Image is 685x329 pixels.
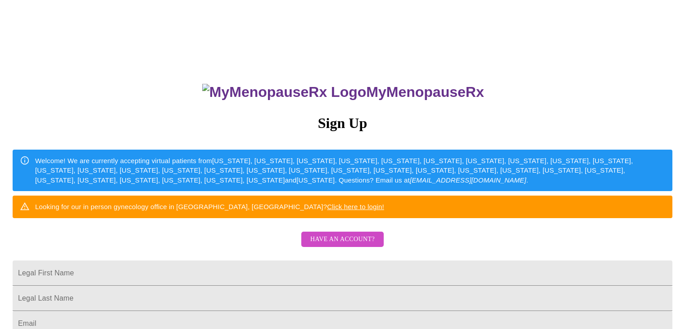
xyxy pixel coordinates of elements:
h3: MyMenopauseRx [14,84,673,101]
h3: Sign Up [13,115,672,132]
img: MyMenopauseRx Logo [202,84,366,101]
button: Have an account? [301,232,384,247]
a: Click here to login! [327,203,384,210]
em: [EMAIL_ADDRESS][DOMAIN_NAME] [410,176,526,184]
div: Looking for our in person gynecology office in [GEOGRAPHIC_DATA], [GEOGRAPHIC_DATA]? [35,198,384,215]
span: Have an account? [310,234,375,245]
div: Welcome! We are currently accepting virtual patients from [US_STATE], [US_STATE], [US_STATE], [US... [35,152,665,188]
a: Have an account? [299,242,386,249]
